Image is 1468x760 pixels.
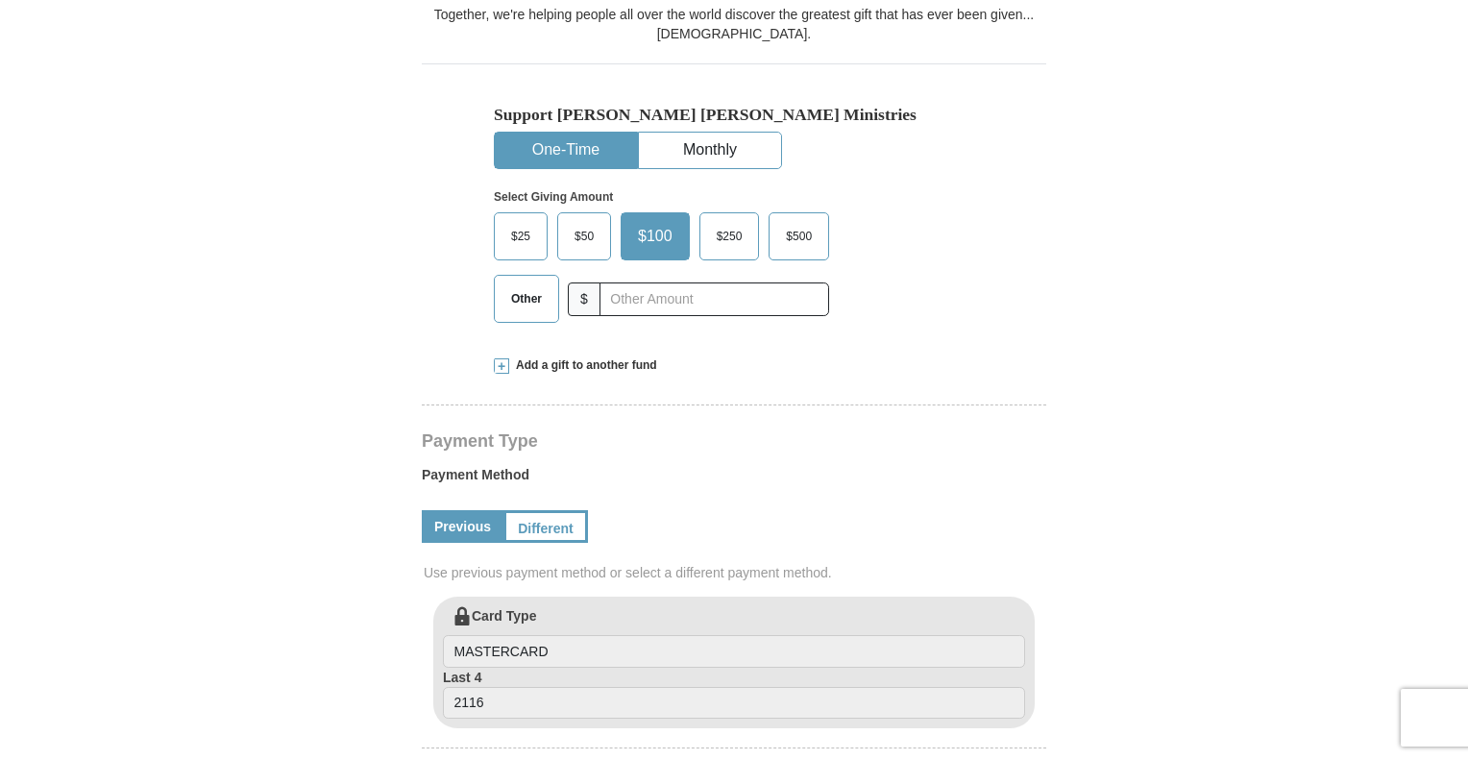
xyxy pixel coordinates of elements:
[443,668,1025,720] label: Last 4
[707,222,752,251] span: $250
[776,222,821,251] span: $500
[443,606,1025,668] label: Card Type
[639,133,781,168] button: Monthly
[565,222,603,251] span: $50
[422,433,1046,449] h4: Payment Type
[443,635,1025,668] input: Card Type
[424,563,1048,582] span: Use previous payment method or select a different payment method.
[568,282,600,316] span: $
[503,510,588,543] a: Different
[599,282,829,316] input: Other Amount
[495,133,637,168] button: One-Time
[628,222,682,251] span: $100
[422,5,1046,43] div: Together, we're helping people all over the world discover the greatest gift that has ever been g...
[494,190,613,204] strong: Select Giving Amount
[443,687,1025,720] input: Last 4
[422,465,1046,494] label: Payment Method
[502,284,551,313] span: Other
[422,510,503,543] a: Previous
[494,105,974,125] h5: Support [PERSON_NAME] [PERSON_NAME] Ministries
[509,357,657,374] span: Add a gift to another fund
[502,222,540,251] span: $25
